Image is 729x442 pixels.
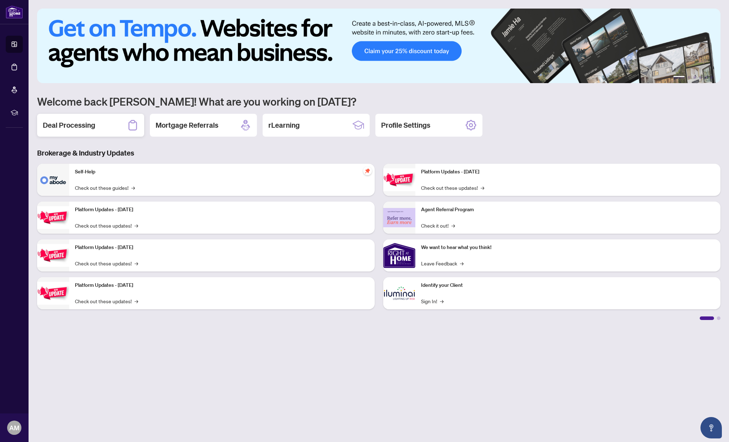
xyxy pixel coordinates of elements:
[710,76,713,79] button: 6
[75,281,369,289] p: Platform Updates - [DATE]
[363,167,372,175] span: pushpin
[700,417,722,438] button: Open asap
[75,168,369,176] p: Self-Help
[688,76,690,79] button: 2
[383,277,415,309] img: Identify your Client
[9,423,19,433] span: AM
[421,222,455,229] a: Check it out!→
[383,239,415,271] img: We want to hear what you think!
[421,184,484,192] a: Check out these updates!→
[135,297,138,305] span: →
[440,297,444,305] span: →
[421,168,715,176] p: Platform Updates - [DATE]
[156,120,218,130] h2: Mortgage Referrals
[421,206,715,214] p: Agent Referral Program
[705,76,708,79] button: 5
[421,297,444,305] a: Sign In!→
[673,76,685,79] button: 1
[421,259,464,267] a: Leave Feedback→
[383,168,415,191] img: Platform Updates - June 23, 2025
[37,95,720,108] h1: Welcome back [PERSON_NAME]! What are you working on [DATE]?
[37,148,720,158] h3: Brokerage & Industry Updates
[43,120,95,130] h2: Deal Processing
[481,184,484,192] span: →
[37,244,69,266] img: Platform Updates - July 21, 2025
[75,184,135,192] a: Check out these guides!→
[421,281,715,289] p: Identify your Client
[75,222,138,229] a: Check out these updates!→
[37,206,69,229] img: Platform Updates - September 16, 2025
[37,9,720,83] img: Slide 0
[75,206,369,214] p: Platform Updates - [DATE]
[383,208,415,228] img: Agent Referral Program
[6,5,23,19] img: logo
[75,259,138,267] a: Check out these updates!→
[37,282,69,304] img: Platform Updates - July 8, 2025
[693,76,696,79] button: 3
[268,120,300,130] h2: rLearning
[37,164,69,196] img: Self-Help
[451,222,455,229] span: →
[699,76,702,79] button: 4
[135,259,138,267] span: →
[381,120,430,130] h2: Profile Settings
[460,259,464,267] span: →
[131,184,135,192] span: →
[75,297,138,305] a: Check out these updates!→
[135,222,138,229] span: →
[421,244,715,252] p: We want to hear what you think!
[75,244,369,252] p: Platform Updates - [DATE]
